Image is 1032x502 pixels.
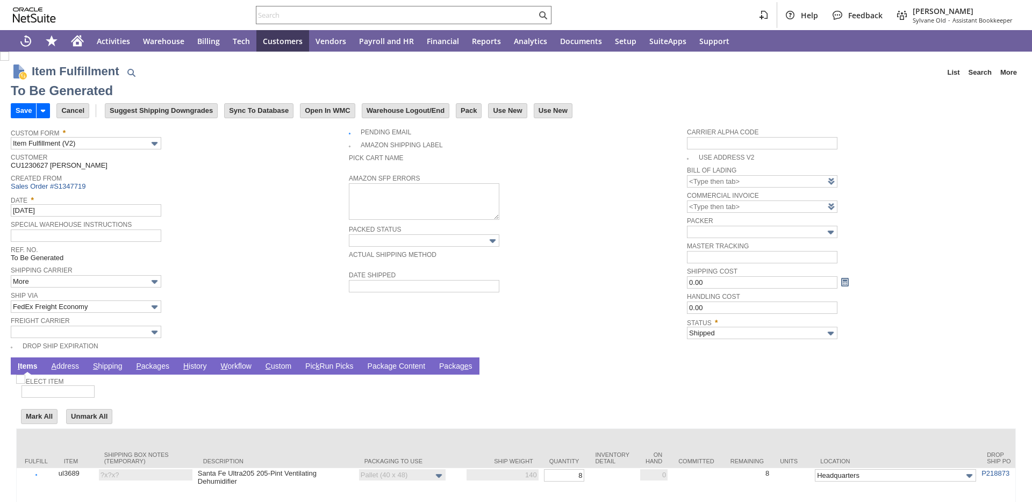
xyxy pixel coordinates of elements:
[825,327,837,340] img: More Options
[815,469,976,482] input: Headquarters
[472,36,501,46] span: Reports
[465,30,507,52] a: Reports
[687,128,758,136] a: Carrier Alpha Code
[433,470,445,482] img: More Options
[464,362,469,370] span: e
[256,9,536,21] input: Search
[21,378,63,385] a: Select Item
[820,458,971,464] div: Location
[353,30,420,52] a: Payroll and HR
[11,130,59,137] a: Custom Form
[11,300,161,313] input: FedEx Freight Economy
[913,16,946,24] span: Sylvane Old
[687,242,749,250] a: Master Tracking
[554,30,608,52] a: Documents
[225,104,293,118] input: Sync To Database
[71,34,84,47] svg: Home
[359,469,446,481] input: Pallet (40 x 48)
[534,104,572,118] input: Use New
[32,62,119,80] h1: Item Fulfillment
[218,362,254,372] a: Workflow
[362,104,449,118] input: Warehouse Logout/End
[11,197,27,204] a: Date
[11,137,161,149] input: Item Fulfillment (V2)
[19,34,32,47] svg: Recent Records
[13,30,39,52] a: Recent Records
[316,36,346,46] span: Vendors
[93,362,98,370] span: S
[183,362,189,370] span: H
[143,36,184,46] span: Warehouse
[963,470,976,482] img: More Options
[730,458,764,464] div: Remaining
[349,226,401,233] a: Packed Status
[801,10,818,20] span: Help
[536,9,549,21] svg: Search
[203,458,348,464] div: Description
[90,362,125,372] a: Shipping
[136,362,141,370] span: P
[987,451,1011,464] div: Drop Ship PO
[436,362,475,372] a: Packages
[687,268,737,275] a: Shipping Cost
[349,251,436,259] a: Actual Shipping Method
[11,82,113,99] div: To Be Generated
[420,30,465,52] a: Financial
[300,104,355,118] input: Open In WMC
[615,36,636,46] span: Setup
[90,30,137,52] a: Activities
[303,362,356,372] a: PickRun Picks
[19,474,53,476] input: Fulfill
[359,36,414,46] span: Payroll and HR
[848,10,883,20] span: Feedback
[687,217,713,225] a: Packer
[699,154,754,161] a: Use Address V2
[948,16,950,24] span: -
[309,30,353,52] a: Vendors
[507,30,554,52] a: Analytics
[489,104,526,118] input: Use New
[316,362,320,370] span: k
[943,64,964,81] a: List
[21,410,57,424] input: Mark All
[59,469,80,477] a: ul3689
[125,66,138,79] img: Quick Find
[699,36,729,46] span: Support
[687,327,837,339] input: Shipped
[11,175,62,182] a: Created From
[649,36,686,46] span: SuiteApps
[97,36,130,46] span: Activities
[361,128,411,136] a: Pending Email
[148,138,161,150] img: More Options
[780,458,804,464] div: Units
[181,362,210,372] a: History
[25,458,48,464] div: Fulfill
[137,30,191,52] a: Warehouse
[11,104,36,118] input: Save
[11,292,38,299] a: Ship Via
[52,362,56,370] span: A
[560,36,602,46] span: Documents
[427,36,459,46] span: Financial
[197,36,220,46] span: Billing
[104,451,187,464] div: Shipping Box Notes (Temporary)
[64,30,90,52] a: Home
[191,30,226,52] a: Billing
[486,235,499,247] img: More Options
[233,36,250,46] span: Tech
[364,458,456,464] div: Packaging to Use
[349,154,404,162] a: Pick Cart Name
[825,226,837,239] img: More Options
[349,175,420,182] a: Amazon SFP Errors
[964,64,996,81] a: Search
[687,175,837,188] input: <Type then tab>
[643,30,693,52] a: SuiteApps
[266,362,271,370] span: C
[11,182,88,190] a: Sales Order #S1347719
[839,276,851,288] a: Calculate
[361,141,443,149] a: Amazon Shipping Label
[45,34,58,47] svg: Shortcuts
[105,104,217,118] input: Suggest Shipping Downgrades
[263,36,303,46] span: Customers
[11,254,63,262] span: To Be Generated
